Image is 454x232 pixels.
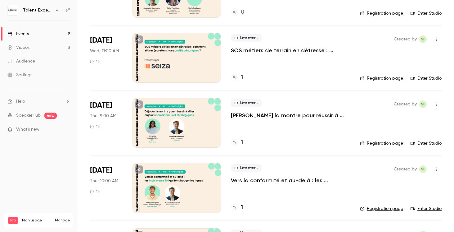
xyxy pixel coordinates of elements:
div: Oct 15 Wed, 11:00 AM (Europe/Paris) [90,33,123,83]
div: Settings [7,72,32,78]
a: 1 [231,138,243,146]
span: What's new [16,126,39,133]
a: Registration page [360,75,403,81]
span: [DATE] [90,100,112,110]
span: Thu, 9:00 AM [90,113,116,119]
a: SOS métiers de terrain en détresse : comment attirer (et retenir) ces profils pénuriques ? [231,47,350,54]
h4: 0 [241,8,244,16]
div: Events [7,31,29,37]
iframe: Noticeable Trigger [63,127,70,132]
a: Registration page [360,10,403,16]
span: Noémie Forcella [419,165,427,173]
h4: 1 [241,203,243,212]
a: SpeakerHub [16,112,41,119]
span: Live event [231,99,262,107]
div: 1 h [90,189,101,194]
span: Noémie Forcella [419,100,427,108]
span: NF [421,35,425,43]
span: Help [16,98,25,105]
a: Manage [55,218,70,223]
a: Enter Studio [411,10,442,16]
a: Enter Studio [411,75,442,81]
a: 1 [231,203,243,212]
a: Enter Studio [411,140,442,146]
a: 0 [231,8,244,16]
span: Created by [394,35,417,43]
span: Pro [8,217,18,224]
h6: Talent Experience Masterclass [23,7,52,13]
div: Oct 16 Thu, 10:00 AM (Europe/Paris) [90,163,123,213]
span: Plan usage [22,218,51,223]
li: help-dropdown-opener [7,98,70,105]
a: Vers la conformité et au-delà : les indicateurs RH qui font bouger les lignes [231,177,350,184]
span: Live event [231,34,262,42]
span: NF [421,165,425,173]
a: Registration page [360,206,403,212]
h4: 1 [241,73,243,81]
span: [DATE] [90,165,112,175]
span: new [44,113,57,119]
h4: 1 [241,138,243,146]
span: Wed, 11:00 AM [90,48,119,54]
span: Live event [231,164,262,172]
span: Noémie Forcella [419,35,427,43]
a: Registration page [360,140,403,146]
div: Oct 16 Thu, 9:00 AM (Europe/Paris) [90,98,123,148]
span: Created by [394,165,417,173]
img: Talent Experience Masterclass [8,5,18,15]
span: [DATE] [90,35,112,45]
a: 1 [231,73,243,81]
a: Enter Studio [411,206,442,212]
span: Created by [394,100,417,108]
a: [PERSON_NAME] la montre pour réussir à [GEOGRAPHIC_DATA] enjeux opérationnels et stratégiques [231,112,350,119]
div: 1 h [90,59,101,64]
span: Thu, 10:00 AM [90,178,118,184]
div: Videos [7,44,29,51]
div: 1 h [90,124,101,129]
div: Audience [7,58,35,64]
span: NF [421,100,425,108]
